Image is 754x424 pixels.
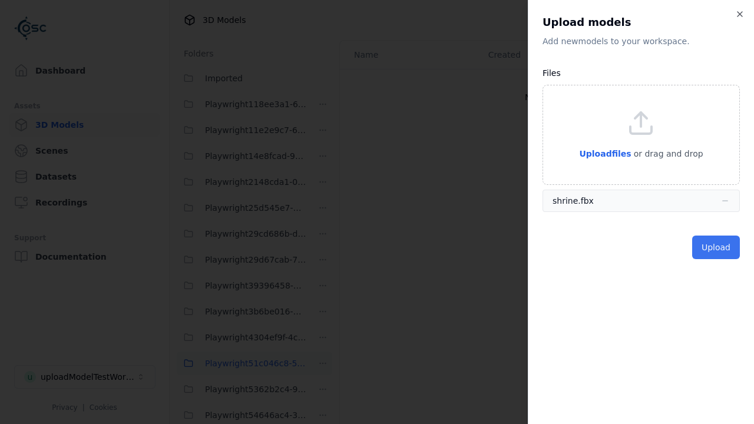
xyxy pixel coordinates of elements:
[553,195,594,207] div: shrine.fbx
[543,14,740,31] h2: Upload models
[543,68,561,78] label: Files
[692,236,740,259] button: Upload
[579,149,631,158] span: Upload files
[543,35,740,47] p: Add new model s to your workspace.
[631,147,703,161] p: or drag and drop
